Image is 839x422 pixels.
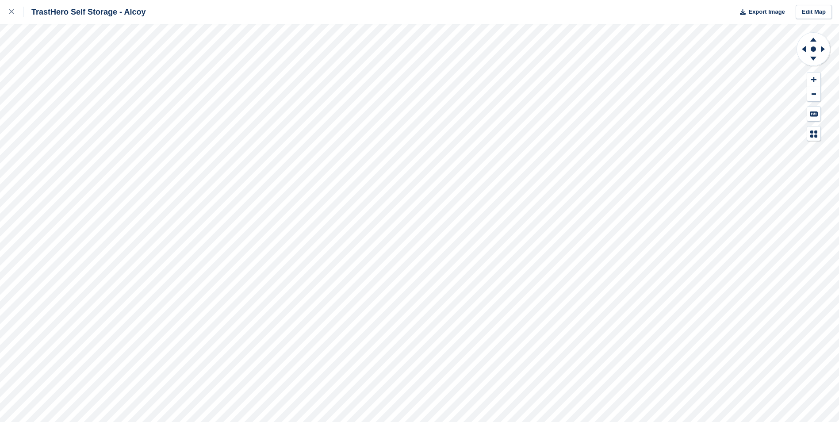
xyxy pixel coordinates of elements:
span: Export Image [748,8,785,16]
button: Zoom Out [807,87,820,102]
button: Map Legend [807,127,820,141]
button: Keyboard Shortcuts [807,107,820,121]
button: Export Image [735,5,785,19]
a: Edit Map [796,5,832,19]
div: TrastHero Self Storage - Alcoy [23,7,146,17]
button: Zoom In [807,73,820,87]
